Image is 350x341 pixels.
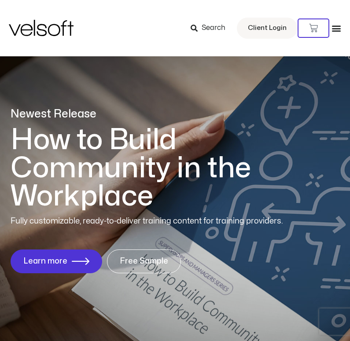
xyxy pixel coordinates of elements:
[11,215,339,227] p: Fully customizable, ready-to-deliver training content for training providers.
[248,22,287,34] span: Client Login
[107,249,181,273] a: Free Sample
[11,249,102,273] a: Learn more
[9,20,74,36] img: Velsoft Training Materials
[237,18,298,39] a: Client Login
[332,23,341,33] div: Menu Toggle
[191,21,232,36] a: Search
[23,257,67,266] span: Learn more
[120,257,168,266] span: Free Sample
[11,106,339,122] p: Newest Release
[202,22,225,34] span: Search
[11,126,339,211] h1: How to Build Community in the Workplace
